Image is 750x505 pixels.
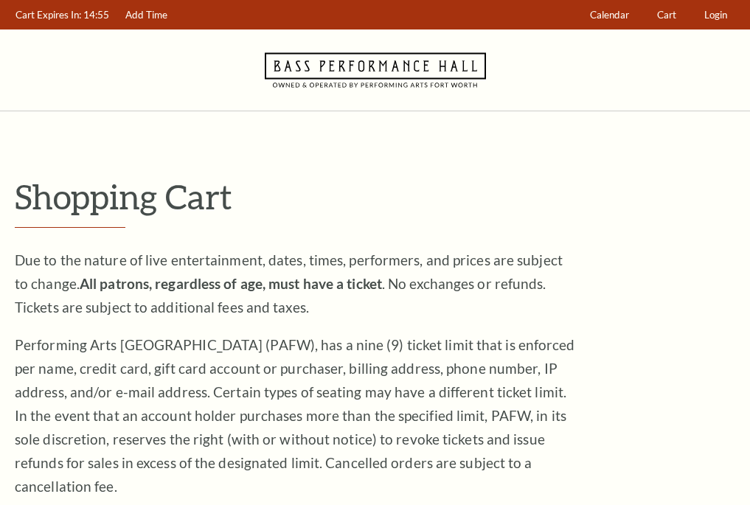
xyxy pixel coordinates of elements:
[657,9,676,21] span: Cart
[583,1,636,29] a: Calendar
[698,1,735,29] a: Login
[80,275,382,292] strong: All patrons, regardless of age, must have a ticket
[119,1,175,29] a: Add Time
[15,333,575,498] p: Performing Arts [GEOGRAPHIC_DATA] (PAFW), has a nine (9) ticket limit that is enforced per name, ...
[15,251,563,316] span: Due to the nature of live entertainment, dates, times, performers, and prices are subject to chan...
[704,9,727,21] span: Login
[15,178,735,215] p: Shopping Cart
[650,1,684,29] a: Cart
[590,9,629,21] span: Calendar
[83,9,109,21] span: 14:55
[15,9,81,21] span: Cart Expires In:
